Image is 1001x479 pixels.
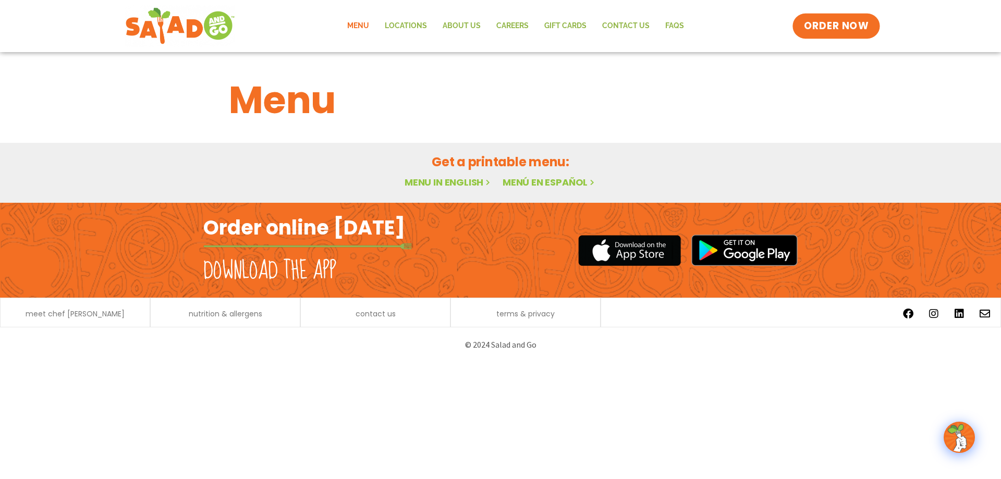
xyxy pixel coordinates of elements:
h1: Menu [229,72,772,128]
a: FAQs [657,14,692,38]
img: google_play [691,235,798,266]
a: ORDER NOW [792,14,880,39]
img: new-SAG-logo-768×292 [125,5,235,47]
h2: Get a printable menu: [229,153,772,171]
h2: Order online [DATE] [203,215,405,240]
img: wpChatIcon [945,423,974,452]
a: terms & privacy [496,310,555,317]
a: meet chef [PERSON_NAME] [26,310,125,317]
img: fork [203,243,412,249]
span: ORDER NOW [804,19,869,33]
a: Locations [377,14,435,38]
a: Contact Us [594,14,657,38]
p: © 2024 Salad and Go [209,338,792,352]
a: GIFT CARDS [536,14,594,38]
a: Menu [339,14,377,38]
a: Careers [489,14,536,38]
a: Menu in English [405,176,492,189]
a: contact us [356,310,396,317]
a: Menú en español [503,176,596,189]
nav: Menu [339,14,692,38]
a: About Us [435,14,489,38]
a: nutrition & allergens [189,310,262,317]
h2: Download the app [203,256,336,286]
img: appstore [578,234,681,267]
